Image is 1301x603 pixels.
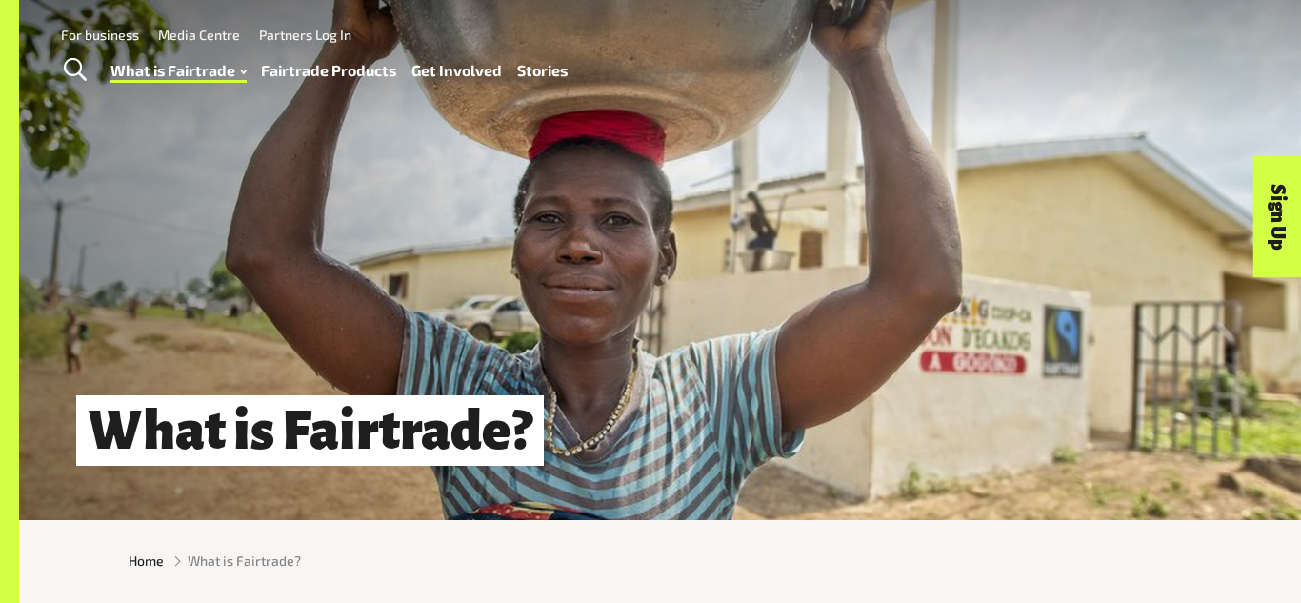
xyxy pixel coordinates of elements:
a: What is Fairtrade [110,57,247,85]
a: Get Involved [411,57,502,85]
img: Fairtrade Australia New Zealand logo [1174,24,1248,104]
a: Partners Log In [259,27,351,43]
a: Media Centre [158,27,240,43]
a: Fairtrade Products [261,57,396,85]
a: Stories [517,57,568,85]
a: For business [61,27,139,43]
a: Toggle Search [51,47,98,94]
span: What is Fairtrade? [188,551,301,571]
h1: What is Fairtrade? [76,395,544,466]
a: Home [129,551,164,571]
